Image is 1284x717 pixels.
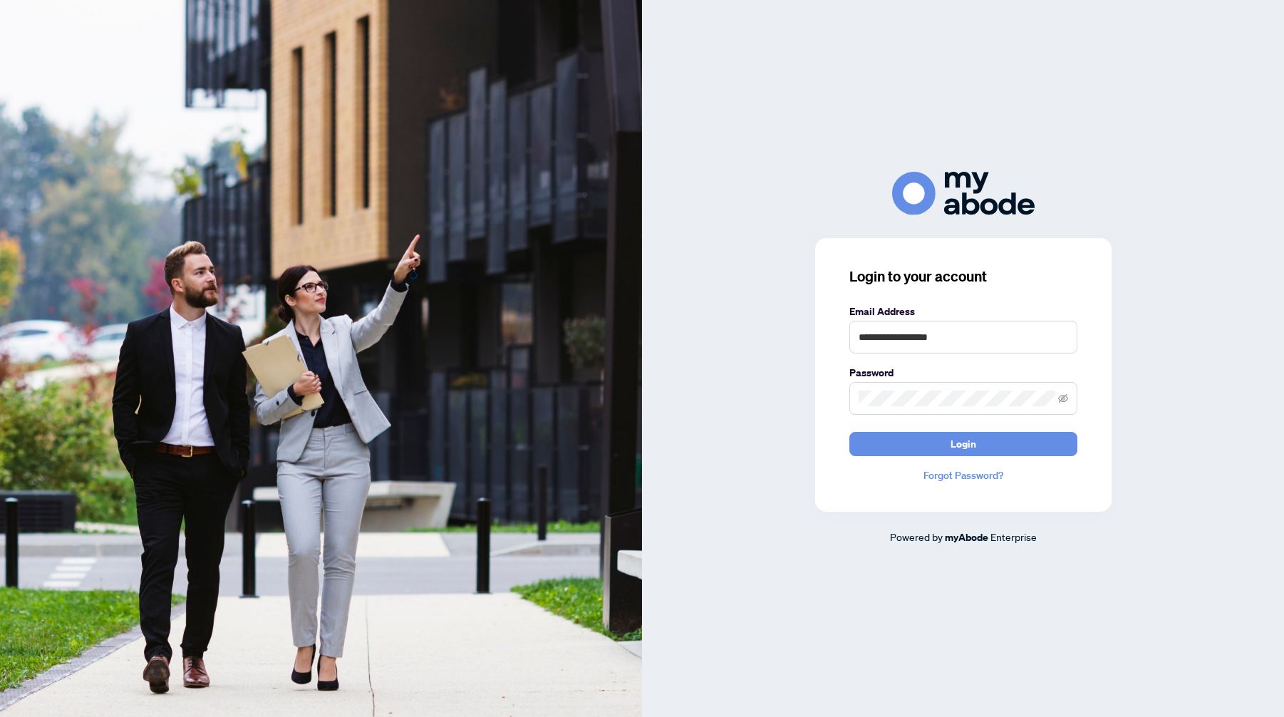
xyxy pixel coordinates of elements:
[849,432,1077,456] button: Login
[849,304,1077,319] label: Email Address
[990,530,1037,543] span: Enterprise
[892,172,1035,215] img: ma-logo
[945,530,988,545] a: myAbode
[849,267,1077,287] h3: Login to your account
[849,468,1077,483] a: Forgot Password?
[890,530,943,543] span: Powered by
[849,365,1077,381] label: Password
[951,433,976,455] span: Login
[1058,393,1068,403] span: eye-invisible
